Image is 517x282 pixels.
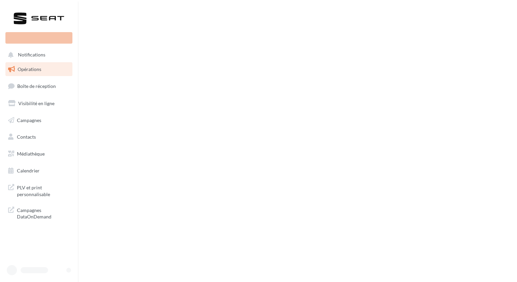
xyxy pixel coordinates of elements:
[4,113,74,127] a: Campagnes
[17,134,36,140] span: Contacts
[5,32,72,44] div: Nouvelle campagne
[4,164,74,178] a: Calendrier
[17,83,56,89] span: Boîte de réception
[18,66,41,72] span: Opérations
[4,203,74,223] a: Campagnes DataOnDemand
[17,206,70,220] span: Campagnes DataOnDemand
[18,52,45,58] span: Notifications
[4,96,74,111] a: Visibilité en ligne
[17,183,70,197] span: PLV et print personnalisable
[4,147,74,161] a: Médiathèque
[18,100,54,106] span: Visibilité en ligne
[4,62,74,76] a: Opérations
[17,117,41,123] span: Campagnes
[4,130,74,144] a: Contacts
[17,168,40,173] span: Calendrier
[4,180,74,200] a: PLV et print personnalisable
[4,79,74,93] a: Boîte de réception
[17,151,45,157] span: Médiathèque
